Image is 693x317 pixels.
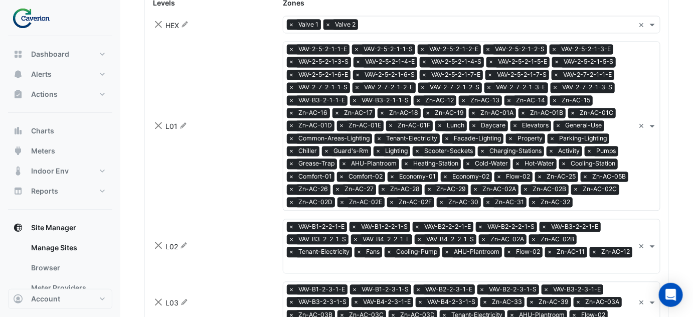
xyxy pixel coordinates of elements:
[554,247,587,257] span: Zn-AC-11
[477,285,486,295] span: ×
[463,159,472,169] span: ×
[486,57,495,67] span: ×
[296,134,372,144] span: Common-Areas-Lighting
[503,172,533,182] span: Flow-02
[351,235,360,245] span: ×
[493,83,548,93] span: VAV-2-7-2-1-3-E
[489,297,525,307] span: Zn-AC-33
[287,235,296,245] span: ×
[153,241,163,251] button: Close
[444,121,467,131] span: Lunch
[362,70,417,80] span: VAV-2-5-2-1-6-S
[551,285,603,295] span: VAV-B3-2-3-1-E
[287,222,296,232] span: ×
[538,235,577,245] span: Zn-AC-02B
[287,172,296,182] span: ×
[322,146,331,156] span: ×
[359,96,411,106] span: VAV-B3-2-1-1-S
[469,121,478,131] span: ×
[483,198,492,208] span: ×
[413,222,422,232] span: ×
[580,185,619,195] span: Zn-AC-02C
[442,134,451,144] span: ×
[296,146,319,156] span: Chiller
[374,146,383,156] span: ×
[181,298,188,306] fa-icon: Rename
[418,83,427,93] span: ×
[530,185,569,195] span: Zn-AC-02B
[296,235,349,245] span: VAV-B3-2-2-1-S
[561,57,616,67] span: VAV-2-5-2-1-5-S
[153,120,163,131] button: Close
[332,20,358,30] span: Valve 2
[180,121,187,130] fa-icon: Rename
[535,172,544,182] span: ×
[639,20,647,30] span: Clear
[355,247,364,257] span: ×
[599,247,632,257] span: Zn-AC-12
[536,297,571,307] span: Zn-AC-39
[337,172,346,182] span: ×
[287,45,296,55] span: ×
[402,159,411,169] span: ×
[13,186,23,196] app-icon: Reports
[287,247,296,257] span: ×
[556,146,582,156] span: Activity
[296,247,352,257] span: Tenant-Electricity
[296,185,330,195] span: Zn-AC-26
[494,172,503,182] span: ×
[416,297,425,307] span: ×
[296,108,330,118] span: Zn-AC-16
[581,172,590,182] span: ×
[574,297,583,307] span: ×
[425,185,434,195] span: ×
[483,45,492,55] span: ×
[544,172,578,182] span: Zn-AC-25
[386,121,395,131] span: ×
[583,297,622,307] span: Zn-AC-03A
[363,57,417,67] span: VAV-2-5-2-1-4-E
[323,20,332,30] span: ×
[296,20,321,30] span: Valve 1
[362,83,416,93] span: VAV-2-7-2-1-2-E
[492,198,527,208] span: Zn-AC-31
[427,83,482,93] span: VAV-2-7-2-1-2-S
[296,57,351,67] span: VAV-2-5-2-1-3-S
[468,96,502,106] span: Zn-AC-13
[521,185,530,195] span: ×
[296,121,334,131] span: Zn-AC-01D
[552,57,561,67] span: ×
[296,70,351,80] span: VAV-2-5-2-1-6-E
[559,159,568,169] span: ×
[422,222,473,232] span: VAV-B2-2-2-1-E
[31,126,54,136] span: Charts
[538,198,573,208] span: Zn-AC-32
[432,108,466,118] span: Zn-AC-19
[529,198,538,208] span: ×
[333,185,342,195] span: ×
[590,172,628,182] span: Zn-AC-05B
[529,235,538,245] span: ×
[451,247,502,257] span: AHU-Plantroom
[337,121,346,131] span: ×
[429,70,483,80] span: VAV-2-5-2-1-7-E
[585,146,594,156] span: ×
[561,70,614,80] span: VAV-2-7-2-1-1-E
[559,45,613,55] span: VAV-2-5-2-1-3-E
[590,247,599,257] span: ×
[287,121,296,131] span: ×
[424,235,476,245] span: VAV-B4-2-2-1-S
[414,96,423,106] span: ×
[528,108,566,118] span: Zn-AC-01B
[31,166,69,176] span: Indoor Env
[469,108,478,118] span: ×
[13,166,23,176] app-icon: Indoor Env
[349,159,399,169] span: AHU-Plantroom
[352,45,361,55] span: ×
[296,159,337,169] span: Grease-Trap
[13,223,23,233] app-icon: Site Manager
[478,108,516,118] span: Zn-AC-01A
[478,121,508,131] span: Daycare
[522,159,557,169] span: Hot-Water
[387,198,396,208] span: ×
